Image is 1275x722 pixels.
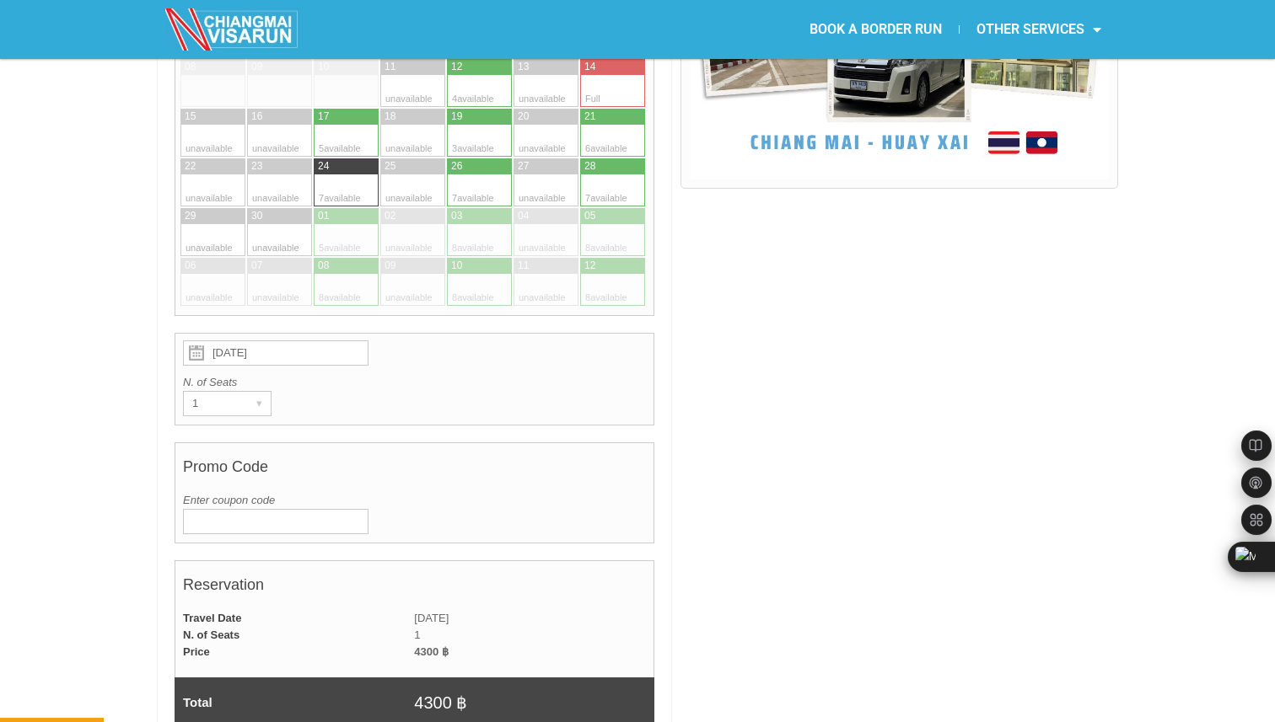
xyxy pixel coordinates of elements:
a: OTHER SERVICES [960,10,1118,49]
div: 22 [185,159,196,174]
div: 19 [451,110,462,124]
td: [DATE] [414,610,654,627]
div: 07 [251,259,262,273]
div: 13 [518,60,529,74]
div: 08 [185,60,196,74]
td: 1 [414,627,654,644]
div: 29 [185,209,196,223]
td: Travel Date [175,610,414,627]
div: 06 [185,259,196,273]
td: N. of Seats [175,627,414,644]
div: 26 [451,159,462,174]
div: 09 [251,60,262,74]
div: 02 [385,209,395,223]
div: 09 [385,259,395,273]
label: N. of Seats [183,374,646,391]
div: 21 [584,110,595,124]
div: 16 [251,110,262,124]
div: 10 [318,60,329,74]
div: 12 [451,60,462,74]
div: 08 [318,259,329,273]
div: 27 [518,159,529,174]
div: 1 [184,392,239,415]
a: BOOK A BORDER RUN [793,10,959,49]
label: Enter coupon code [183,492,646,509]
div: 20 [518,110,529,124]
div: 30 [251,209,262,223]
td: 4300 ฿ [414,644,654,660]
div: 28 [584,159,595,174]
h4: Reservation [183,568,646,610]
div: 14 [584,60,595,74]
div: 11 [518,259,529,273]
div: 04 [518,209,529,223]
div: 24 [318,159,329,174]
div: 05 [584,209,595,223]
nav: Menu [637,10,1118,49]
div: 25 [385,159,395,174]
h4: Promo Code [183,450,646,492]
div: 17 [318,110,329,124]
div: 01 [318,209,329,223]
div: 11 [385,60,395,74]
div: 10 [451,259,462,273]
div: ▾ [247,392,271,415]
div: 23 [251,159,262,174]
div: 15 [185,110,196,124]
div: 03 [451,209,462,223]
div: 18 [385,110,395,124]
div: 12 [584,259,595,273]
td: Price [175,644,414,660]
